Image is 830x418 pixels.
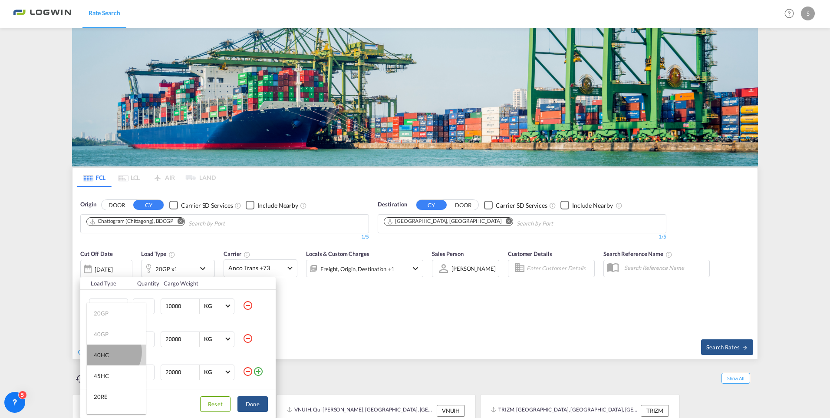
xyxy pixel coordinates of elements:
[94,393,108,401] div: 20RE
[94,330,109,338] div: 40GP
[94,372,109,380] div: 45HC
[94,351,109,359] div: 40HC
[94,309,109,317] div: 20GP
